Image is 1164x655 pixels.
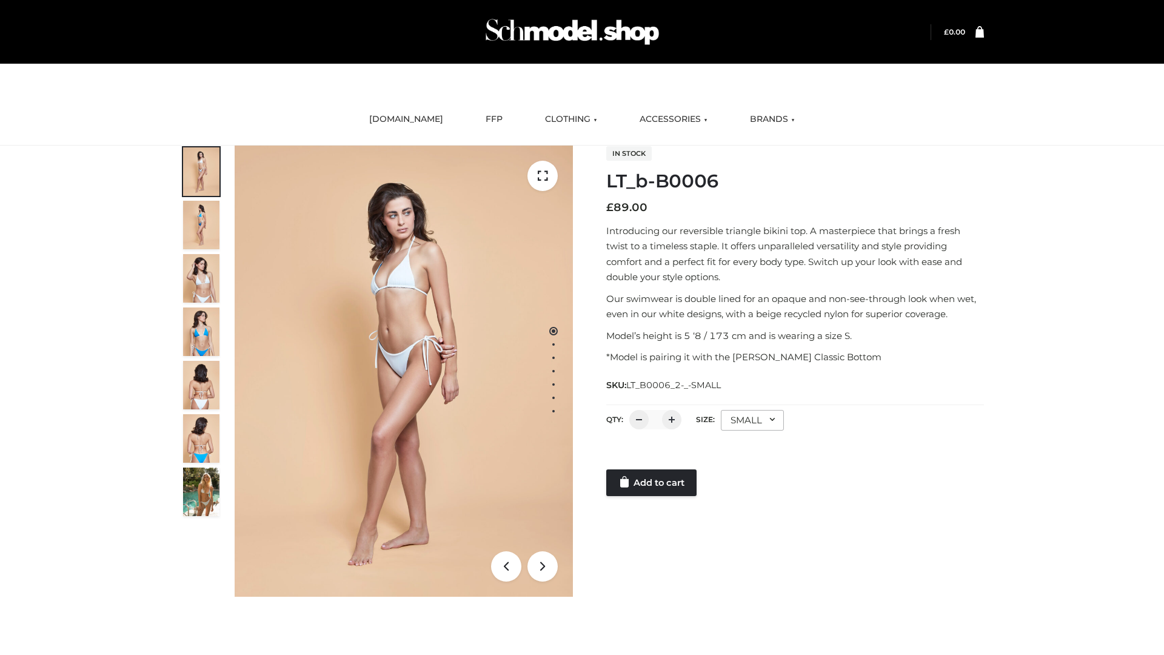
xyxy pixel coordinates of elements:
[183,414,219,463] img: ArielClassicBikiniTop_CloudNine_AzureSky_OW114ECO_8-scaled.jpg
[606,415,623,424] label: QTY:
[606,146,652,161] span: In stock
[183,361,219,409] img: ArielClassicBikiniTop_CloudNine_AzureSky_OW114ECO_7-scaled.jpg
[183,254,219,303] img: ArielClassicBikiniTop_CloudNine_AzureSky_OW114ECO_3-scaled.jpg
[721,410,784,431] div: SMALL
[606,349,984,365] p: *Model is pairing it with the [PERSON_NAME] Classic Bottom
[696,415,715,424] label: Size:
[606,378,722,392] span: SKU:
[606,201,647,214] bdi: 89.00
[606,201,614,214] span: £
[183,468,219,516] img: Arieltop_CloudNine_AzureSky2.jpg
[183,147,219,196] img: ArielClassicBikiniTop_CloudNine_AzureSky_OW114ECO_1-scaled.jpg
[630,106,717,133] a: ACCESSORIES
[606,291,984,322] p: Our swimwear is double lined for an opaque and non-see-through look when wet, even in our white d...
[183,307,219,356] img: ArielClassicBikiniTop_CloudNine_AzureSky_OW114ECO_4-scaled.jpg
[606,469,697,496] a: Add to cart
[481,8,663,56] img: Schmodel Admin 964
[606,328,984,344] p: Model’s height is 5 ‘8 / 173 cm and is wearing a size S.
[536,106,606,133] a: CLOTHING
[741,106,804,133] a: BRANDS
[235,146,573,597] img: ArielClassicBikiniTop_CloudNine_AzureSky_OW114ECO_1
[360,106,452,133] a: [DOMAIN_NAME]
[183,201,219,249] img: ArielClassicBikiniTop_CloudNine_AzureSky_OW114ECO_2-scaled.jpg
[944,27,965,36] a: £0.00
[944,27,949,36] span: £
[606,223,984,285] p: Introducing our reversible triangle bikini top. A masterpiece that brings a fresh twist to a time...
[477,106,512,133] a: FFP
[944,27,965,36] bdi: 0.00
[626,380,721,391] span: LT_B0006_2-_-SMALL
[606,170,984,192] h1: LT_b-B0006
